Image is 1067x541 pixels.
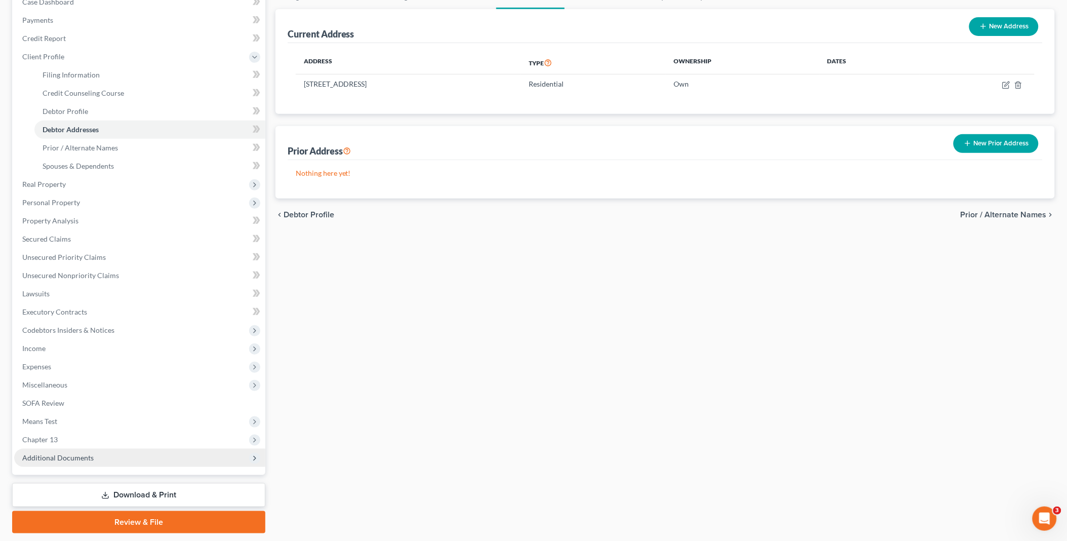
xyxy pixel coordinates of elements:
a: Spouses & Dependents [34,157,265,175]
span: Additional Documents [22,453,94,462]
span: Personal Property [22,198,80,207]
a: Lawsuits [14,285,265,303]
a: Credit Report [14,29,265,48]
div: Prior Address [288,145,351,157]
span: Secured Claims [22,235,71,243]
span: 3 [1053,507,1061,515]
span: SOFA Review [22,399,64,407]
a: Filing Information [34,66,265,84]
a: Executory Contracts [14,303,265,321]
a: Credit Counseling Course [34,84,265,102]
span: Debtor Addresses [43,125,99,134]
span: Unsecured Nonpriority Claims [22,271,119,280]
td: Own [666,74,819,94]
span: Means Test [22,417,57,426]
span: Debtor Profile [284,211,334,219]
td: [STREET_ADDRESS] [296,74,521,94]
span: Prior / Alternate Names [961,211,1047,219]
span: Miscellaneous [22,380,67,389]
span: Expenses [22,362,51,371]
span: Property Analysis [22,216,78,225]
td: Residential [521,74,666,94]
a: Property Analysis [14,212,265,230]
a: Debtor Addresses [34,121,265,139]
span: Codebtors Insiders & Notices [22,326,114,334]
a: Download & Print [12,483,265,507]
span: Client Profile [22,52,64,61]
a: Review & File [12,511,265,533]
span: Credit Report [22,34,66,43]
p: Nothing here yet! [296,168,1035,178]
a: Unsecured Priority Claims [14,248,265,266]
button: chevron_left Debtor Profile [275,211,334,219]
a: Debtor Profile [34,102,265,121]
span: Spouses & Dependents [43,162,114,170]
span: Unsecured Priority Claims [22,253,106,261]
span: Income [22,344,46,353]
span: Prior / Alternate Names [43,143,118,152]
span: Payments [22,16,53,24]
a: SOFA Review [14,394,265,412]
a: Payments [14,11,265,29]
span: Executory Contracts [22,307,87,316]
span: Lawsuits [22,289,50,298]
div: Current Address [288,28,354,40]
span: Chapter 13 [22,435,58,444]
a: Prior / Alternate Names [34,139,265,157]
th: Ownership [666,51,819,74]
span: Real Property [22,180,66,188]
a: Unsecured Nonpriority Claims [14,266,265,285]
button: New Prior Address [954,134,1039,153]
span: Debtor Profile [43,107,88,115]
span: Filing Information [43,70,100,79]
button: Prior / Alternate Names chevron_right [961,211,1055,219]
th: Type [521,51,666,74]
i: chevron_right [1047,211,1055,219]
th: Dates [819,51,920,74]
i: chevron_left [275,211,284,219]
iframe: Intercom live chat [1033,507,1057,531]
th: Address [296,51,521,74]
a: Secured Claims [14,230,265,248]
span: Credit Counseling Course [43,89,124,97]
button: New Address [969,17,1039,36]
